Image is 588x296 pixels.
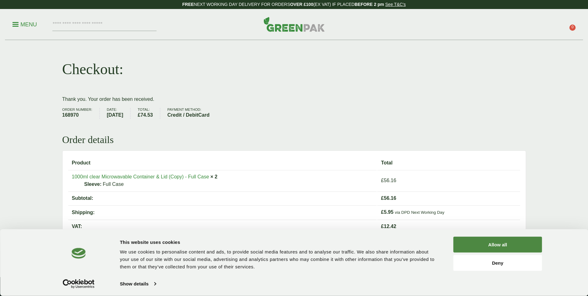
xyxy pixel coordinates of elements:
small: via DPD Next Working Day [395,210,444,215]
strong: BEFORE 2 pm [355,2,384,7]
p: Full Case [84,181,373,188]
th: Total [377,156,520,169]
a: Show details [120,279,156,289]
th: VAT: [68,220,377,233]
span: 0 [569,25,576,31]
bdi: 56.16 [381,178,396,183]
h2: Order details [62,134,526,146]
th: Shipping: [68,205,377,219]
span: 56.16 [381,195,396,201]
li: Total: [138,108,160,119]
a: See T&C's [385,2,406,7]
div: This website uses cookies [120,238,440,246]
a: Menu [12,21,37,27]
a: Usercentrics Cookiebot - opens in a new window [51,279,106,289]
strong: Sleeve: [84,181,102,188]
p: Menu [12,21,37,28]
span: £ [381,224,384,229]
h1: Checkout: [62,60,123,78]
span: £ [381,209,384,215]
img: logo [72,248,86,259]
img: GreenPak Supplies [263,17,325,32]
span: £ [138,112,140,118]
p: Thank you. Your order has been received. [62,96,526,103]
li: Payment method: [167,108,217,119]
th: Subtotal: [68,191,377,205]
span: £ [381,178,384,183]
button: Allow all [453,237,542,253]
li: Order number: [62,108,100,119]
strong: OVER £100 [290,2,313,7]
th: Product [68,156,377,169]
span: 12.42 [381,224,396,229]
strong: 168970 [62,111,92,119]
li: Date: [107,108,130,119]
bdi: 74.53 [138,112,153,118]
button: Deny [453,255,542,271]
strong: × 2 [210,174,218,179]
a: 1000ml clear Microwavable Container & Lid (Copy) - Full Case [72,174,209,179]
span: £ [381,195,384,201]
strong: [DATE] [107,111,123,119]
strong: FREE [182,2,194,7]
span: 5.95 [381,209,393,215]
strong: Credit / DebitCard [167,111,210,119]
div: We use cookies to personalise content and ads, to provide social media features and to analyse ou... [120,248,440,271]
